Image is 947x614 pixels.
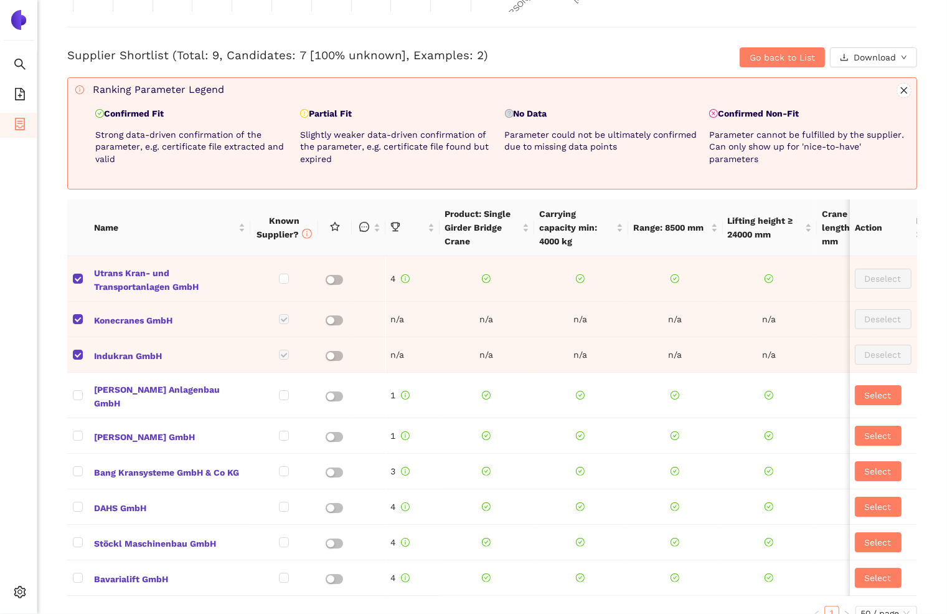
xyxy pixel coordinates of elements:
[95,109,104,118] span: check-circle
[505,129,705,153] p: Parameter could not be ultimately confirmed due to missing data points
[89,199,251,256] th: this column's title is Name,this column is sortable
[390,573,409,583] span: 4
[94,534,246,550] span: Stöckl Maschinenbau GmbH
[95,108,295,120] p: Confirmed Fit
[300,109,309,118] span: exclamation-circle
[482,391,491,400] span: check-circle
[628,199,722,256] th: this column's title is Range: 8500 mm,this column is sortable
[727,348,811,362] span: n/a
[865,388,892,402] span: Select
[400,538,409,547] span: info-circle
[94,380,246,410] span: [PERSON_NAME] Anlagenbau GmbH
[671,274,679,283] span: check-circle
[385,302,440,337] td: n/a
[9,10,29,30] img: Logo
[840,53,849,63] span: download
[400,467,409,476] span: info-circle
[330,222,340,232] span: star
[576,573,585,582] span: check-circle
[633,312,717,326] span: n/a
[534,199,628,256] th: this column's title is Carrying capacity min: 4000 kg,this column is sortable
[445,207,519,248] span: Product: Single Girder Bridge Crane
[727,312,811,326] span: n/a
[855,461,902,481] button: Select
[765,538,773,547] span: check-circle
[482,431,491,440] span: check-circle
[482,502,491,511] span: check-circle
[671,573,679,582] span: check-circle
[576,274,585,283] span: check-circle
[576,467,585,476] span: check-circle
[359,222,369,232] span: message
[671,538,679,547] span: check-circle
[400,391,409,400] span: info-circle
[67,47,634,64] h3: Supplier Shortlist (Total: 9, Candidates: 7 [100% unknown], Examples: 2)
[444,348,528,362] span: n/a
[75,85,84,94] span: info-circle
[855,426,902,446] button: Select
[865,464,892,478] span: Select
[400,573,409,582] span: info-circle
[94,499,246,515] span: DAHS GmbH
[505,108,705,120] p: No Data
[855,269,912,289] button: Deselect
[822,207,897,248] span: Crane track length: 18000 mm
[385,337,440,373] td: n/a
[671,467,679,476] span: check-circle
[855,345,912,365] button: Deselect
[505,109,514,118] span: question-circle
[390,537,409,547] span: 4
[482,573,491,582] span: check-circle
[865,500,892,514] span: Select
[633,348,717,362] span: n/a
[865,535,892,549] span: Select
[728,214,803,241] span: Lifting height ≥ 24000 mm
[855,309,912,329] button: Deselect
[821,312,905,326] span: n/a
[576,538,585,547] span: check-circle
[390,466,409,476] span: 3
[14,54,26,79] span: search
[94,311,246,327] span: Konecranes GmbH
[855,385,902,405] button: Select
[709,109,718,118] span: close-circle
[14,84,26,108] span: file-add
[94,570,246,586] span: Bavarialift GmbH
[633,221,708,234] span: Range: 8500 mm
[482,274,491,283] span: check-circle
[855,497,902,517] button: Select
[901,54,907,62] span: down
[390,431,409,441] span: 1
[765,502,773,511] span: check-circle
[352,199,385,256] th: this column is sortable
[390,274,409,284] span: 4
[865,429,892,443] span: Select
[854,50,896,64] span: Download
[765,431,773,440] span: check-circle
[723,199,817,256] th: this column's title is Lifting height ≥ 24000 mm,this column is sortable
[94,463,246,479] span: Bang Kransysteme GmbH & Co KG
[821,348,905,362] span: n/a
[390,390,409,400] span: 1
[444,312,528,326] span: n/a
[539,312,623,326] span: n/a
[750,50,815,64] span: Go back to List
[576,502,585,511] span: check-circle
[94,264,246,294] span: Utrans Kran- und Transportanlagen GmbH
[765,467,773,476] span: check-circle
[390,502,409,512] span: 4
[385,199,440,256] th: this column is sortable
[440,199,534,256] th: this column's title is Product: Single Girder Bridge Crane,this column is sortable
[855,568,902,588] button: Select
[671,502,679,511] span: check-circle
[897,83,912,98] button: close
[765,274,773,283] span: check-circle
[865,571,892,585] span: Select
[400,431,409,440] span: info-circle
[539,348,623,362] span: n/a
[400,274,409,283] span: info-circle
[95,129,295,166] p: Strong data-driven confirmation of the parameter, e.g. certificate file extracted and valid
[14,582,26,607] span: setting
[400,502,409,511] span: info-circle
[709,108,909,120] p: Confirmed Non-Fit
